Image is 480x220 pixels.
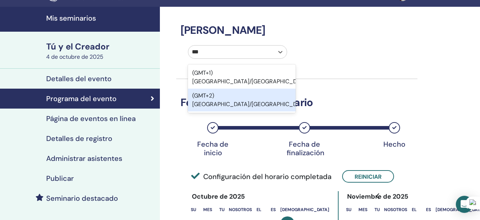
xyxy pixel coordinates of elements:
font: Mes [358,207,367,213]
th: Miércoles [229,202,252,216]
font: [PERSON_NAME] [180,23,265,37]
font: Configuración del horario completada [203,172,331,181]
font: El [257,207,261,213]
font: Mes [203,207,212,213]
font: Tu [219,207,225,213]
font: El [412,207,417,213]
th: Martes [370,202,384,216]
font: Fecha y hora del seminario [180,95,313,109]
th: Jueves [407,202,421,216]
font: Página de eventos en línea [46,114,136,123]
th: Martes [215,202,229,216]
div: Abrir Intercom Messenger [456,196,473,213]
font: Fecha de finalización [287,140,324,157]
font: Programa del evento [46,94,117,103]
th: Jueves [252,202,266,216]
font: Publicar [46,174,74,183]
th: Viernes [266,202,280,216]
font: Es [271,207,276,213]
th: Sábado [280,202,329,216]
font: Su [191,207,196,213]
font: Seminario destacado [46,194,118,203]
th: Domingo [341,202,356,216]
button: Reiniciar [342,170,394,183]
font: Su [346,207,351,213]
font: (GMT+1) [GEOGRAPHIC_DATA]/[GEOGRAPHIC_DATA] [192,69,309,85]
th: Domingo [186,202,200,216]
font: Es [426,207,431,213]
font: (GMT+2) [GEOGRAPHIC_DATA]/[GEOGRAPHIC_DATA] [192,92,309,108]
font: Tú y el Creador [46,41,109,52]
font: Nosotros [229,207,252,213]
a: Tú y el Creador4 de octubre de 2025 [42,41,160,61]
font: Mis seminarios [46,14,96,23]
font: Detalles de registro [46,134,112,143]
font: 4 de octubre de 2025 [46,53,103,61]
font: Detalles del evento [46,74,112,83]
th: Lunes [356,202,370,216]
button: Ir al mes anterior [372,189,384,203]
font: [DEMOGRAPHIC_DATA] [280,207,329,213]
font: Tu [374,207,380,213]
font: Fecha de inicio [197,140,228,157]
th: Viernes [421,202,436,216]
font: Administrar asistentes [46,154,122,163]
th: Miércoles [384,202,407,216]
font: Hecho [383,140,405,149]
font: Reiniciar [355,173,382,180]
font: Nosotros [384,207,407,213]
font: Octubre de 2025 [192,192,245,201]
th: Lunes [200,202,215,216]
font: Noviembre de 2025 [347,192,408,201]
